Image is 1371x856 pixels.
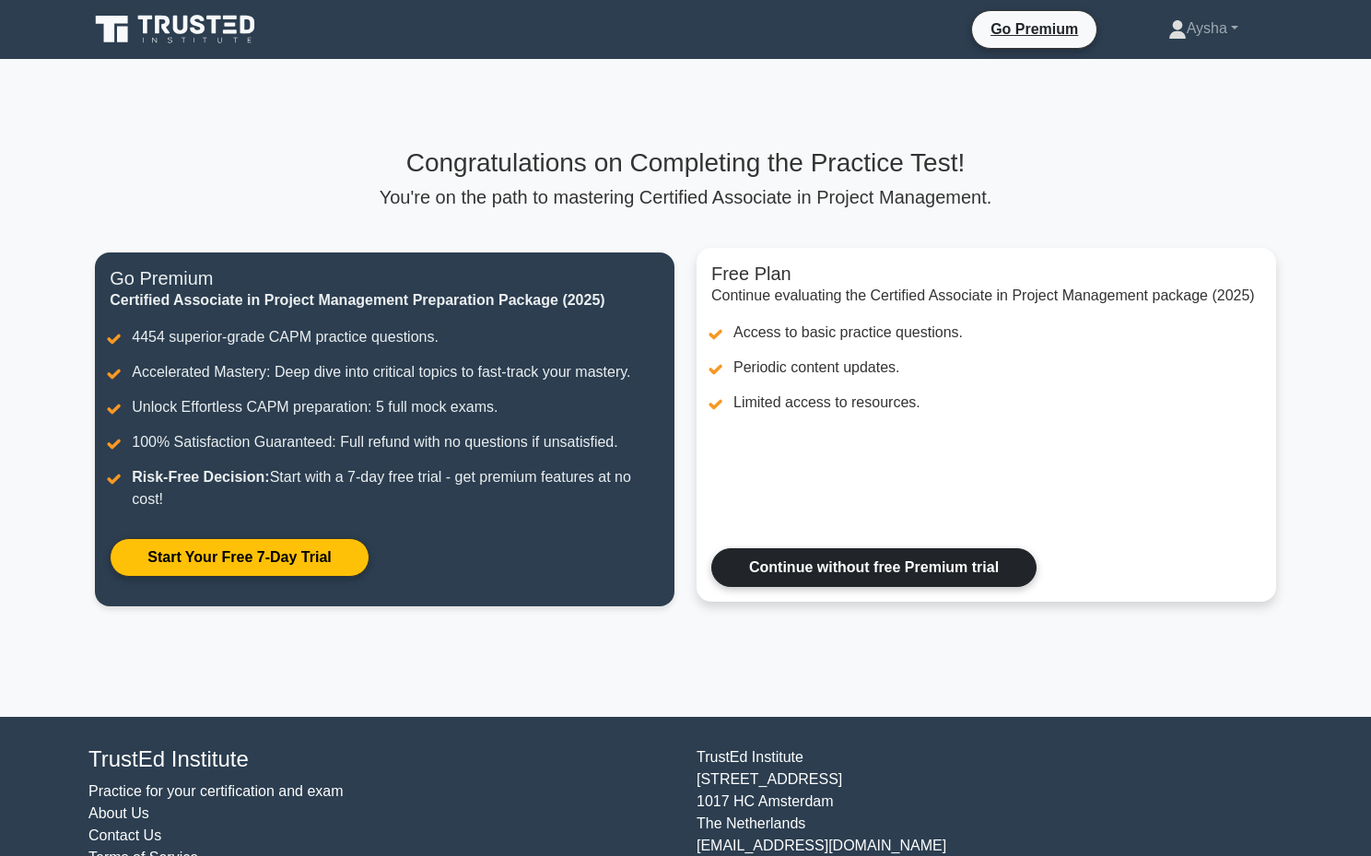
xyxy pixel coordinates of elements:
a: Start Your Free 7-Day Trial [110,538,369,577]
p: You're on the path to mastering Certified Associate in Project Management. [95,186,1275,208]
h3: Congratulations on Completing the Practice Test! [95,147,1275,179]
a: Aysha [1124,10,1283,47]
a: Practice for your certification and exam [88,783,344,799]
a: Go Premium [979,18,1089,41]
a: About Us [88,805,149,821]
h4: TrustEd Institute [88,746,674,773]
a: Contact Us [88,827,161,843]
a: Continue without free Premium trial [711,548,1037,587]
